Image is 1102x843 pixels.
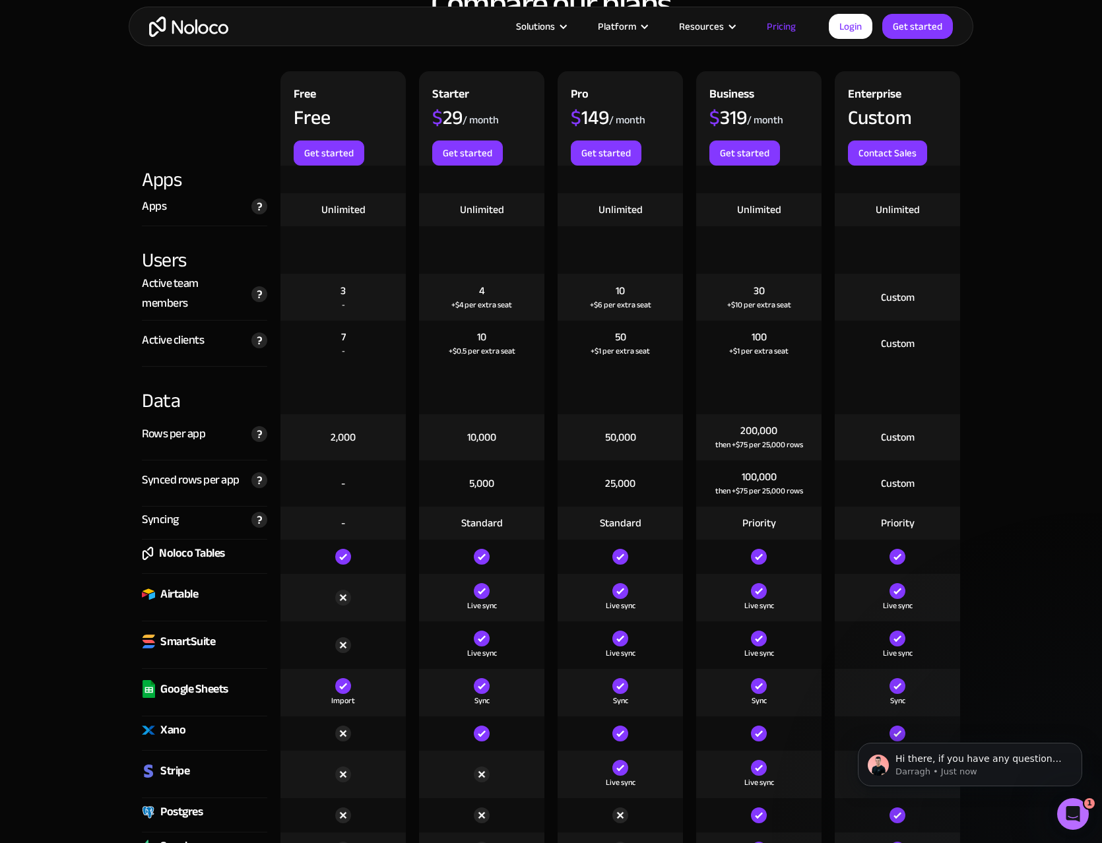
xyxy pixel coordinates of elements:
div: Unlimited [599,203,643,217]
div: Live sync [606,599,635,612]
div: / month [609,113,645,127]
div: 30 [754,284,765,298]
div: 10 [616,284,625,298]
div: Live sync [467,599,497,612]
div: Unlimited [737,203,781,217]
div: Live sync [744,599,774,612]
iframe: Intercom live chat [1057,798,1089,830]
div: Users [142,226,267,274]
div: / month [747,113,783,127]
a: Contact Sales [848,140,927,166]
div: Active clients [142,330,204,350]
div: Pro [571,84,589,108]
div: Live sync [606,776,635,789]
div: / month [463,113,499,127]
div: Data [142,367,267,414]
a: Get started [709,140,780,166]
div: Noloco Tables [159,544,225,563]
div: Unlimited [876,203,920,217]
div: +$4 per extra seat [451,298,512,311]
span: $ [709,99,720,136]
div: Sync [890,694,905,707]
div: Resources [679,18,724,35]
div: Priority [881,516,915,530]
div: Platform [581,18,663,35]
div: Custom [881,430,915,445]
div: Priority [742,516,776,530]
div: +$0.5 per extra seat [449,344,515,358]
div: +$1 per extra seat [729,344,789,358]
div: +$6 per extra seat [590,298,651,311]
div: 10 [477,330,486,344]
div: Synced rows per app [142,470,240,490]
div: Xano [160,720,185,740]
div: 100,000 [742,470,777,484]
div: - [341,476,345,491]
div: Syncing [142,510,179,530]
div: Unlimited [460,203,504,217]
div: Solutions [500,18,581,35]
div: Free [294,84,316,108]
div: Live sync [606,646,635,660]
a: Get started [882,14,953,39]
div: - [342,344,345,358]
div: Live sync [883,599,913,612]
div: Enterprise [848,84,901,108]
div: Custom [848,108,912,127]
div: Live sync [883,646,913,660]
span: 1 [1084,798,1095,809]
span: $ [571,99,581,136]
div: Platform [598,18,636,35]
a: home [149,16,228,37]
div: 50,000 [605,430,636,445]
a: Get started [571,140,641,166]
div: Standard [600,516,641,530]
div: Starter [432,84,469,108]
div: +$10 per extra seat [727,298,791,311]
a: Get started [294,140,364,166]
div: Standard [461,516,503,530]
div: - [342,298,345,311]
div: Custom [881,336,915,351]
div: 29 [432,108,463,127]
div: 149 [571,108,609,127]
div: Live sync [744,646,774,660]
div: Rows per app [142,424,205,444]
div: Google Sheets [160,679,228,699]
div: +$1 per extra seat [591,344,650,358]
div: - [341,516,345,530]
div: Import [331,694,355,707]
div: 2,000 [331,430,356,445]
div: Postgres [160,802,203,822]
a: Get started [432,140,503,166]
span: $ [432,99,443,136]
div: 50 [615,330,626,344]
div: then +$75 per 25,000 rows [715,438,803,451]
a: Login [829,14,872,39]
div: Sync [474,694,490,707]
iframe: Intercom notifications message [838,715,1102,807]
div: Active team members [142,274,245,313]
div: 10,000 [467,430,496,445]
div: 3 [340,284,346,298]
div: Sync [613,694,628,707]
div: 5,000 [469,476,494,491]
div: 25,000 [605,476,635,491]
div: Stripe [160,761,189,781]
div: Unlimited [321,203,366,217]
div: 4 [479,284,485,298]
a: Pricing [750,18,812,35]
div: 319 [709,108,747,127]
div: Sync [752,694,767,707]
div: Apps [142,166,267,193]
div: Solutions [516,18,555,35]
div: 7 [341,330,346,344]
div: SmartSuite [160,632,215,652]
div: 200,000 [740,423,777,438]
div: Airtable [160,584,198,604]
div: Custom [881,290,915,305]
div: Live sync [744,776,774,789]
